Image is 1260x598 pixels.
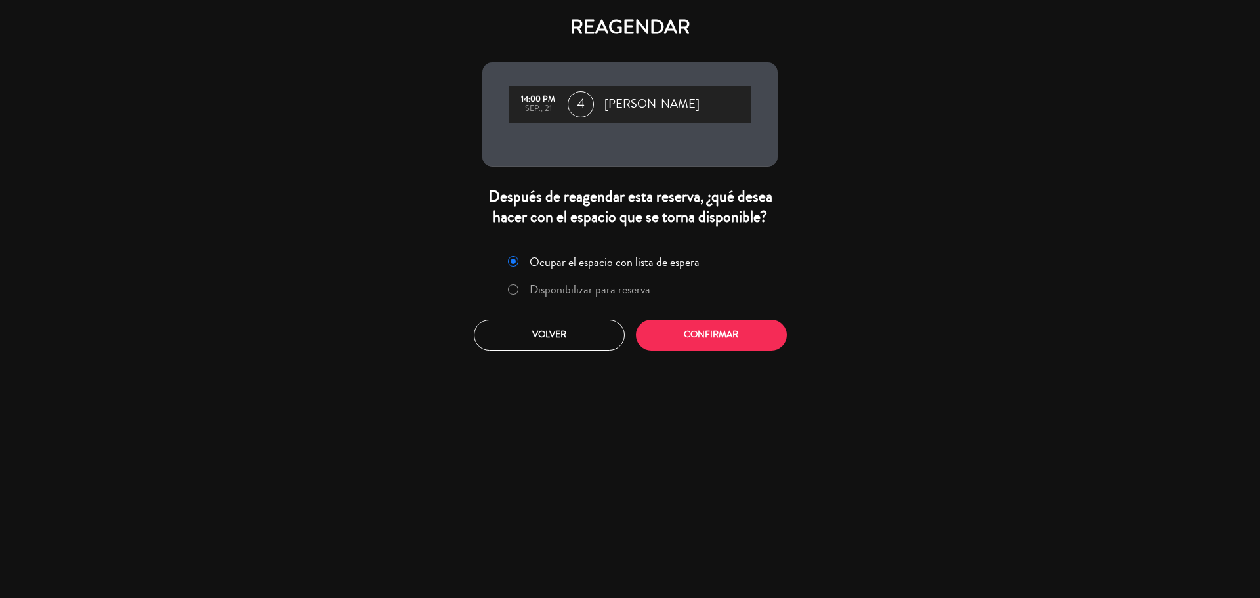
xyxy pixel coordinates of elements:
[482,186,778,227] div: Después de reagendar esta reserva, ¿qué desea hacer con el espacio que se torna disponible?
[636,320,787,351] button: Confirmar
[530,256,700,268] label: Ocupar el espacio con lista de espera
[474,320,625,351] button: Volver
[530,284,650,295] label: Disponibilizar para reserva
[604,95,700,114] span: [PERSON_NAME]
[568,91,594,117] span: 4
[515,104,561,114] div: sep., 21
[482,16,778,39] h4: REAGENDAR
[515,95,561,104] div: 14:00 PM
